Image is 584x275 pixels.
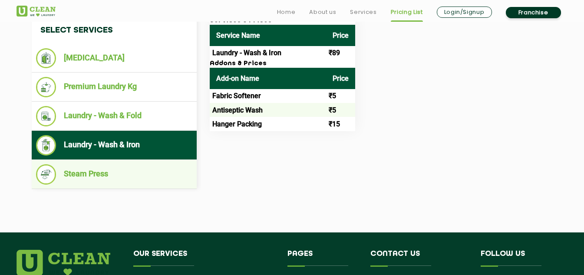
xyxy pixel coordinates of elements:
[326,25,355,46] th: Price
[16,6,56,17] img: UClean Laundry and Dry Cleaning
[210,117,326,131] td: Hanger Packing
[36,135,56,156] img: Laundry - Wash & Iron
[36,48,192,68] li: [MEDICAL_DATA]
[210,89,326,103] td: Fabric Softener
[326,46,355,60] td: ₹89
[32,17,197,44] h4: Select Services
[277,7,296,17] a: Home
[36,77,192,97] li: Premium Laundry Kg
[437,7,492,18] a: Login/Signup
[36,164,192,185] li: Steam Press
[506,7,561,18] a: Franchise
[210,60,355,68] h3: Addons & Prices
[210,103,326,117] td: Antiseptic Wash
[391,7,423,17] a: Pricing List
[481,250,557,266] h4: Follow us
[326,89,355,103] td: ₹5
[309,7,336,17] a: About us
[350,7,376,17] a: Services
[210,25,326,46] th: Service Name
[210,46,326,60] td: Laundry - Wash & Iron
[36,135,192,156] li: Laundry - Wash & Iron
[370,250,468,266] h4: Contact us
[36,48,56,68] img: Dry Cleaning
[326,103,355,117] td: ₹5
[36,164,56,185] img: Steam Press
[133,250,275,266] h4: Our Services
[210,68,326,89] th: Add-on Name
[326,68,355,89] th: Price
[36,77,56,97] img: Premium Laundry Kg
[36,106,56,126] img: Laundry - Wash & Fold
[326,117,355,131] td: ₹15
[287,250,357,266] h4: Pages
[36,106,192,126] li: Laundry - Wash & Fold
